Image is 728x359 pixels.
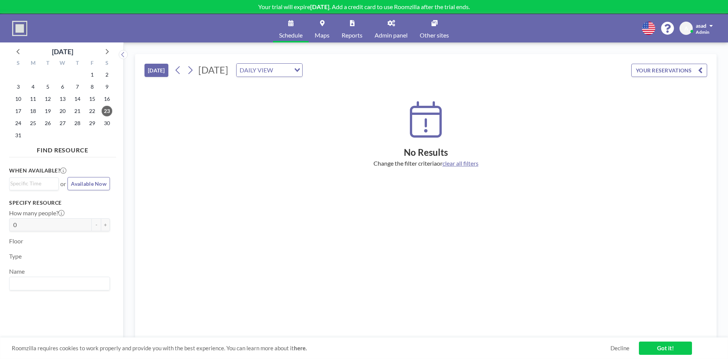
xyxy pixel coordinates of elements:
span: Tuesday, August 5, 2025 [42,82,53,92]
div: [DATE] [52,46,73,57]
a: Schedule [273,14,309,42]
h4: FIND RESOURCE [9,143,116,154]
a: Reports [336,14,369,42]
div: Search for option [9,277,110,290]
span: Maps [315,32,329,38]
span: Thursday, August 7, 2025 [72,82,83,92]
span: Wednesday, August 20, 2025 [57,106,68,116]
button: [DATE] [144,64,168,77]
span: Reports [342,32,362,38]
span: Monday, August 18, 2025 [28,106,38,116]
span: Saturday, August 9, 2025 [102,82,112,92]
span: Roomzilla requires cookies to work properly and provide you with the best experience. You can lea... [12,345,610,352]
span: Schedule [279,32,303,38]
span: Friday, August 29, 2025 [87,118,97,129]
span: Saturday, August 2, 2025 [102,69,112,80]
span: Change the filter criteria [373,160,437,167]
span: Admin panel [375,32,408,38]
a: Maps [309,14,336,42]
div: F [85,59,99,69]
span: Tuesday, August 19, 2025 [42,106,53,116]
a: Admin panel [369,14,414,42]
div: M [26,59,41,69]
a: Decline [610,345,629,352]
button: + [101,218,110,231]
a: Other sites [414,14,455,42]
span: Thursday, August 21, 2025 [72,106,83,116]
span: Thursday, August 14, 2025 [72,94,83,104]
span: Monday, August 25, 2025 [28,118,38,129]
span: Other sites [420,32,449,38]
span: Friday, August 22, 2025 [87,106,97,116]
div: T [41,59,55,69]
span: Sunday, August 3, 2025 [13,82,24,92]
span: Friday, August 8, 2025 [87,82,97,92]
span: Tuesday, August 26, 2025 [42,118,53,129]
div: T [70,59,85,69]
span: DAILY VIEW [238,65,275,75]
span: A [684,25,688,32]
span: Sunday, August 10, 2025 [13,94,24,104]
span: [DATE] [198,64,228,75]
a: Got it! [639,342,692,355]
span: Friday, August 1, 2025 [87,69,97,80]
div: S [11,59,26,69]
button: - [92,218,101,231]
input: Search for option [275,65,290,75]
span: Saturday, August 23, 2025 [102,106,112,116]
span: Available Now [71,180,107,187]
span: or [437,160,442,167]
span: asad [696,22,706,29]
input: Search for option [10,279,105,288]
span: Friday, August 15, 2025 [87,94,97,104]
label: Name [9,268,25,275]
span: Thursday, August 28, 2025 [72,118,83,129]
button: Available Now [67,177,110,190]
span: Admin [696,29,709,35]
h2: No Results [144,147,707,158]
button: YOUR RESERVATIONS [631,64,707,77]
label: Type [9,252,22,260]
b: [DATE] [310,3,329,10]
span: Monday, August 4, 2025 [28,82,38,92]
span: Sunday, August 31, 2025 [13,130,24,141]
div: Search for option [9,178,58,189]
div: Search for option [237,64,302,77]
label: How many people? [9,209,64,217]
a: here. [294,345,307,351]
div: S [99,59,114,69]
span: Monday, August 11, 2025 [28,94,38,104]
span: Tuesday, August 12, 2025 [42,94,53,104]
img: organization-logo [12,21,27,36]
input: Search for option [10,179,54,188]
span: Wednesday, August 6, 2025 [57,82,68,92]
span: Wednesday, August 27, 2025 [57,118,68,129]
span: Saturday, August 30, 2025 [102,118,112,129]
span: clear all filters [442,160,479,167]
label: Floor [9,237,23,245]
span: or [60,180,66,188]
span: Saturday, August 16, 2025 [102,94,112,104]
span: Sunday, August 24, 2025 [13,118,24,129]
div: W [55,59,70,69]
span: Wednesday, August 13, 2025 [57,94,68,104]
span: Sunday, August 17, 2025 [13,106,24,116]
h3: Specify resource [9,199,110,206]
